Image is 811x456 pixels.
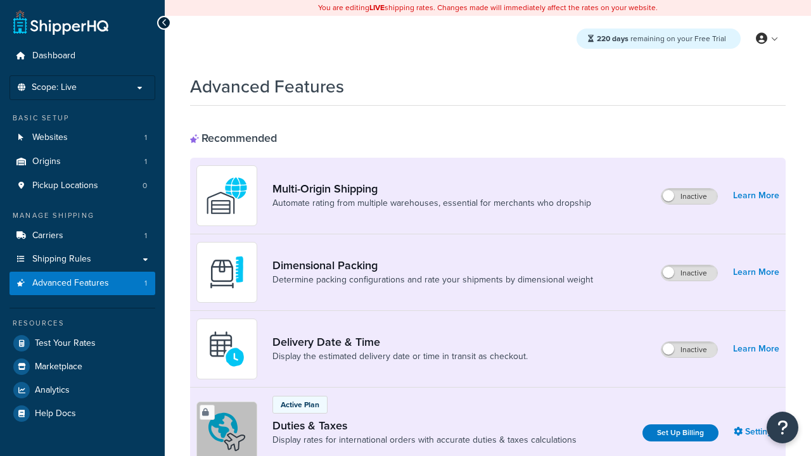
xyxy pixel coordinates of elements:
[661,265,717,281] label: Inactive
[661,189,717,204] label: Inactive
[10,224,155,248] a: Carriers1
[272,434,577,446] a: Display rates for international orders with accurate duties & taxes calculations
[32,132,68,143] span: Websites
[272,274,593,286] a: Determine packing configurations and rate your shipments by dimensional weight
[205,174,249,218] img: WatD5o0RtDAAAAAElFTkSuQmCC
[734,423,779,441] a: Settings
[10,402,155,425] a: Help Docs
[272,350,528,363] a: Display the estimated delivery date or time in transit as checkout.
[10,174,155,198] a: Pickup Locations0
[767,412,798,443] button: Open Resource Center
[272,258,593,272] a: Dimensional Packing
[35,385,70,396] span: Analytics
[733,187,779,205] a: Learn More
[10,150,155,174] li: Origins
[190,131,277,145] div: Recommended
[661,342,717,357] label: Inactive
[272,335,528,349] a: Delivery Date & Time
[32,180,98,191] span: Pickup Locations
[205,250,249,294] img: DTVBYsAAAAAASUVORK5CYII=
[10,332,155,355] a: Test Your Rates
[10,248,155,271] a: Shipping Rules
[10,272,155,295] a: Advanced Features1
[642,424,718,441] a: Set Up Billing
[10,44,155,68] a: Dashboard
[10,113,155,123] div: Basic Setup
[32,82,77,93] span: Scope: Live
[733,340,779,358] a: Learn More
[10,174,155,198] li: Pickup Locations
[143,180,147,191] span: 0
[597,33,629,44] strong: 220 days
[144,156,147,167] span: 1
[272,197,591,210] a: Automate rating from multiple warehouses, essential for merchants who dropship
[32,254,91,265] span: Shipping Rules
[35,362,82,372] span: Marketplace
[190,74,344,99] h1: Advanced Features
[32,278,109,289] span: Advanced Features
[10,318,155,329] div: Resources
[281,399,319,410] p: Active Plan
[144,132,147,143] span: 1
[144,278,147,289] span: 1
[10,379,155,402] a: Analytics
[10,210,155,221] div: Manage Shipping
[597,33,726,44] span: remaining on your Free Trial
[10,126,155,149] a: Websites1
[32,231,63,241] span: Carriers
[35,408,76,419] span: Help Docs
[369,2,385,13] b: LIVE
[10,150,155,174] a: Origins1
[32,51,75,61] span: Dashboard
[272,419,577,433] a: Duties & Taxes
[35,338,96,349] span: Test Your Rates
[272,182,591,196] a: Multi-Origin Shipping
[10,355,155,378] a: Marketplace
[10,224,155,248] li: Carriers
[144,231,147,241] span: 1
[205,327,249,371] img: gfkeb5ejjkALwAAAABJRU5ErkJggg==
[10,272,155,295] li: Advanced Features
[32,156,61,167] span: Origins
[10,126,155,149] li: Websites
[733,263,779,281] a: Learn More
